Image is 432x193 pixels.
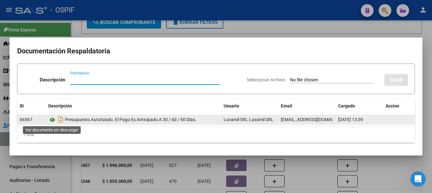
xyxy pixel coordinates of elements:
span: Email [281,103,292,108]
iframe: Intercom live chat [410,171,426,187]
span: [EMAIL_ADDRESS][DOMAIN_NAME] [281,117,351,122]
span: Cargado [338,103,355,108]
span: Accion [386,103,399,108]
datatable-header-cell: ID [17,99,46,113]
datatable-header-cell: Accion [383,99,415,113]
span: SUBIR [389,77,403,83]
p: Descripción [40,76,65,84]
span: [DATE] 13:39 [338,117,363,122]
datatable-header-cell: Cargado [335,99,383,113]
datatable-header-cell: Usuario [221,99,278,113]
div: 1 total [17,127,415,143]
span: 66567 [20,117,32,122]
h2: Documentación Respaldatoria [17,45,415,57]
i: Descargar documento [57,114,65,125]
button: SUBIR [384,74,408,86]
span: ID [20,103,24,108]
datatable-header-cell: Email [278,99,335,113]
span: Luvamil SRL Luvamil SRL [224,117,273,122]
span: Usuario [224,103,239,108]
datatable-header-cell: Descripción [46,99,221,113]
span: Seleccionar Archivo [247,77,285,82]
div: Presupuesto Autorizado. El Pago Es Anticipado A 30 / 60 / 90 Días. [48,114,219,125]
span: Descripción [48,103,72,108]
